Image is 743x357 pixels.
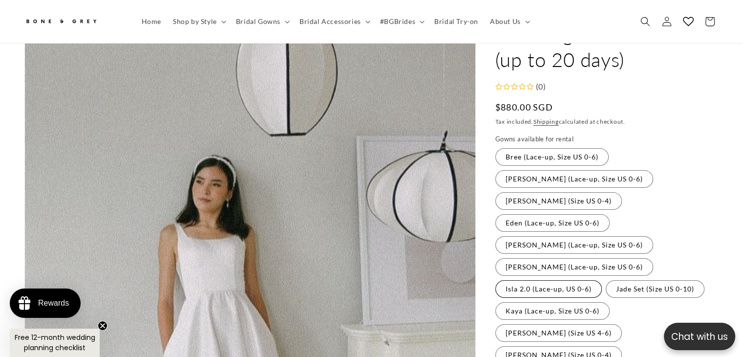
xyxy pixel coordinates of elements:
[294,11,374,32] summary: Bridal Accessories
[495,117,719,127] div: Tax included. calculated at checkout.
[495,280,602,298] label: Isla 2.0 (Lace-up, US 0-6)
[495,214,610,232] label: Eden (Lace-up, Size US 0-6)
[495,134,574,144] legend: Gowns available for rental
[490,17,521,26] span: About Us
[495,236,653,254] label: [PERSON_NAME] (Lace-up, Size US 0-6)
[428,11,484,32] a: Bridal Try-on
[98,321,107,331] button: Close teaser
[495,324,622,342] label: [PERSON_NAME] (Size US 4-6)
[495,170,653,188] label: [PERSON_NAME] (Lace-up, Size US 0-6)
[38,299,69,308] div: Rewards
[495,148,609,166] label: Bree (Lace-up, Size US 0-6)
[533,118,559,125] a: Shipping
[664,330,735,344] p: Chat with us
[380,17,415,26] span: #BGBrides
[629,15,694,31] button: Write a review
[10,329,100,357] div: Free 12-month wedding planning checklistClose teaser
[167,11,230,32] summary: Shop by Style
[495,101,553,114] span: $880.00 SGD
[230,11,294,32] summary: Bridal Gowns
[495,258,653,276] label: [PERSON_NAME] (Lace-up, Size US 0-6)
[664,323,735,350] button: Open chatbox
[21,10,126,33] a: Bone and Grey Bridal
[65,56,108,64] a: Write a review
[484,11,534,32] summary: About Us
[299,17,361,26] span: Bridal Accessories
[495,22,719,72] h1: Wedding Gown Rental (up to 20 days)
[495,192,622,210] label: [PERSON_NAME] (Size US 0-4)
[142,17,161,26] span: Home
[434,17,478,26] span: Bridal Try-on
[236,17,280,26] span: Bridal Gowns
[15,333,95,353] span: Free 12-month wedding planning checklist
[606,280,704,298] label: Jade Set (Size US 0-10)
[374,11,428,32] summary: #BGBrides
[635,11,656,32] summary: Search
[495,302,610,320] label: Kaya (Lace-up, Size US 0-6)
[533,80,546,94] div: (0)
[173,17,217,26] span: Shop by Style
[136,11,167,32] a: Home
[24,14,98,30] img: Bone and Grey Bridal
